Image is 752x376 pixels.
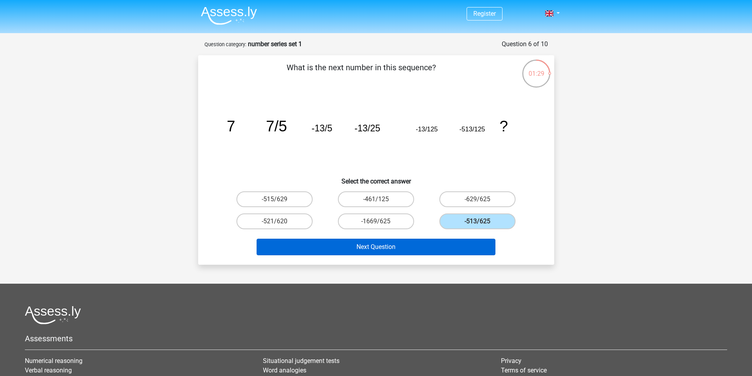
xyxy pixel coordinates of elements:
[263,357,339,365] a: Situational judgement tests
[439,213,516,229] label: -513/625
[501,367,547,374] a: Terms of service
[416,125,438,133] tspan: -13/125
[236,191,313,207] label: -515/629
[499,118,508,135] tspan: ?
[502,39,548,49] div: Question 6 of 10
[459,125,485,133] tspan: -513/125
[439,191,516,207] label: -629/625
[311,123,332,133] tspan: -13/5
[204,41,246,47] small: Question category:
[211,62,512,85] p: What is the next number in this sequence?
[354,123,380,133] tspan: -13/25
[25,357,83,365] a: Numerical reasoning
[473,10,496,17] a: Register
[25,334,727,343] h5: Assessments
[521,59,551,79] div: 01:29
[266,118,287,135] tspan: 7/5
[338,191,414,207] label: -461/125
[211,171,542,185] h6: Select the correct answer
[248,40,302,48] strong: number series set 1
[25,306,81,324] img: Assessly logo
[257,239,495,255] button: Next Question
[501,357,521,365] a: Privacy
[227,118,235,135] tspan: 7
[338,213,414,229] label: -1669/625
[201,6,257,25] img: Assessly
[236,213,313,229] label: -521/620
[25,367,72,374] a: Verbal reasoning
[263,367,306,374] a: Word analogies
